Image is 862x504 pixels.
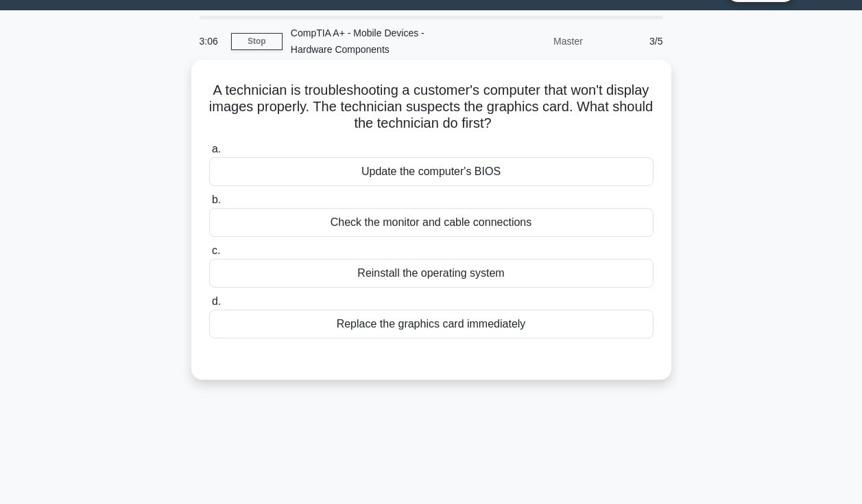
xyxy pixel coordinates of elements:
[212,295,221,307] span: d.
[208,82,655,133] h5: A technician is troubleshooting a customer's computer that won't display images properly. The tec...
[191,27,231,55] div: 3:06
[209,157,654,186] div: Update the computer's BIOS
[209,310,654,339] div: Replace the graphics card immediately
[231,33,283,50] a: Stop
[471,27,591,55] div: Master
[209,208,654,237] div: Check the monitor and cable connections
[591,27,671,55] div: 3/5
[212,244,220,256] span: c.
[209,259,654,288] div: Reinstall the operating system
[283,19,471,63] div: CompTIA A+ - Mobile Devices - Hardware Components
[212,194,221,205] span: b.
[212,143,221,154] span: a.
